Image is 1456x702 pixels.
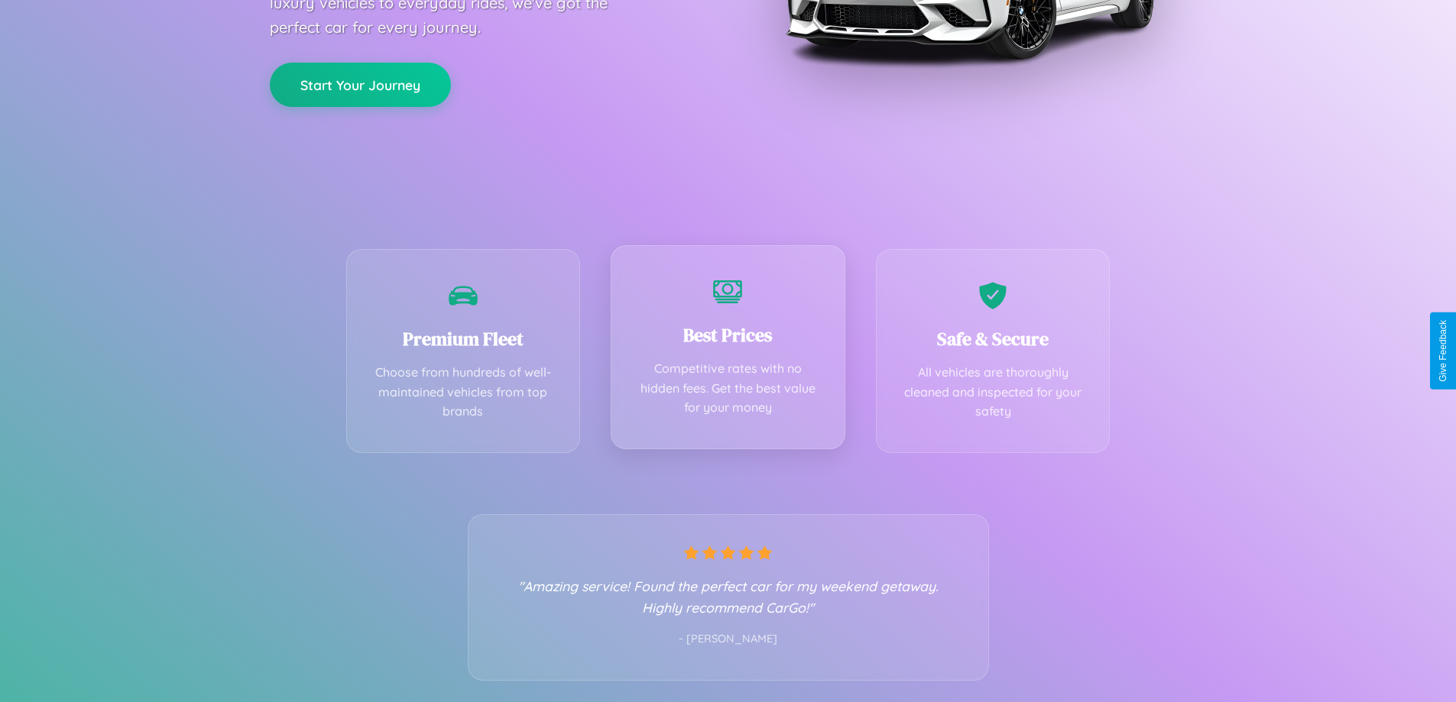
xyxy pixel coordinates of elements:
button: Start Your Journey [270,63,451,107]
p: Choose from hundreds of well-maintained vehicles from top brands [370,363,557,422]
div: Give Feedback [1438,320,1448,382]
p: "Amazing service! Found the perfect car for my weekend getaway. Highly recommend CarGo!" [499,575,958,618]
h3: Premium Fleet [370,326,557,351]
p: - [PERSON_NAME] [499,629,958,649]
p: All vehicles are thoroughly cleaned and inspected for your safety [900,363,1087,422]
p: Competitive rates with no hidden fees. Get the best value for your money [634,359,822,418]
h3: Safe & Secure [900,326,1087,351]
h3: Best Prices [634,322,822,348]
